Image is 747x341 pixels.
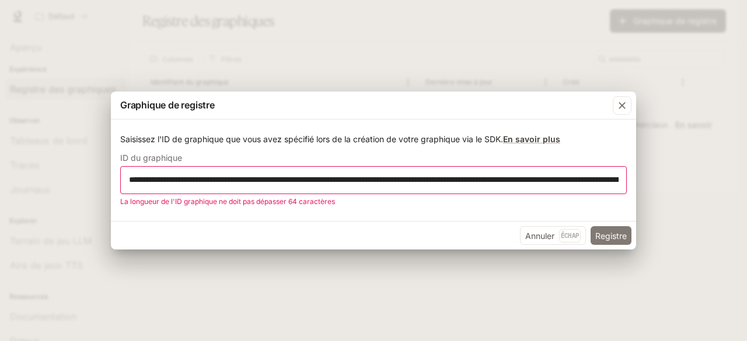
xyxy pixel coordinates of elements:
font: Graphique de registre [120,99,215,111]
font: Annuler [525,231,554,241]
font: Échap [561,231,579,240]
button: Registre [591,226,631,245]
button: AnnulerÉchap [520,226,586,245]
font: La longueur de l'ID graphique ne doit pas dépasser 64 caractères [120,197,335,206]
font: Registre [595,231,627,241]
font: ID du graphique [120,153,182,163]
font: Saisissez l'ID de graphique que vous avez spécifié lors de la création de votre graphique via le ... [120,134,503,144]
a: En savoir plus [503,134,560,144]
